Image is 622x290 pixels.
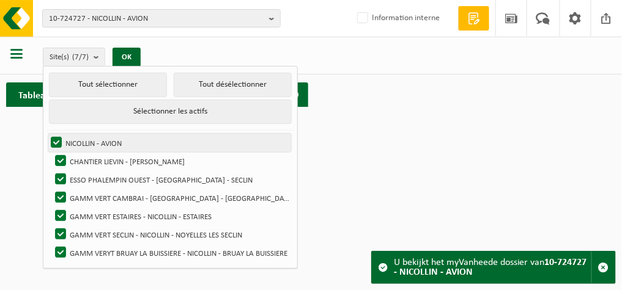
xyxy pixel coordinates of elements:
count: (7/7) [72,53,89,61]
label: GAMM VERT CAMBRAI - [GEOGRAPHIC_DATA] - [GEOGRAPHIC_DATA] [53,189,291,207]
button: 10-724727 - NICOLLIN - AVION [42,9,281,27]
span: 10-724727 - NICOLLIN - AVION [49,10,264,28]
div: U bekijkt het myVanheede dossier van [394,252,591,283]
h2: Tableau de bord caché [6,82,125,106]
label: GAMM VERT SECLIN - NICOLLIN - NOYELLES LES SECLIN [53,225,291,244]
label: Information interne [355,9,440,27]
label: GAMM VERYT BRUAY LA BUISSIERE - NICOLLIN - BRUAY LA BUISSIERE [53,244,291,262]
label: CHANTIER LIEVIN - [PERSON_NAME] [53,152,291,170]
span: Site(s) [50,48,89,67]
label: ESSO PHALEMPIN OUEST - [GEOGRAPHIC_DATA] - SECLIN [53,170,291,189]
button: Sélectionner les actifs [49,100,292,124]
button: Site(s)(7/7) [43,48,105,66]
label: NICOLLIN - AVION [48,134,291,152]
button: Tout sélectionner [49,73,167,97]
strong: 10-724727 - NICOLLIN - AVION [394,258,587,277]
button: Tout désélectionner [174,73,292,97]
label: GAMM VERT ESTAIRES - NICOLLIN - ESTAIRES [53,207,291,225]
button: OK [113,48,141,67]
